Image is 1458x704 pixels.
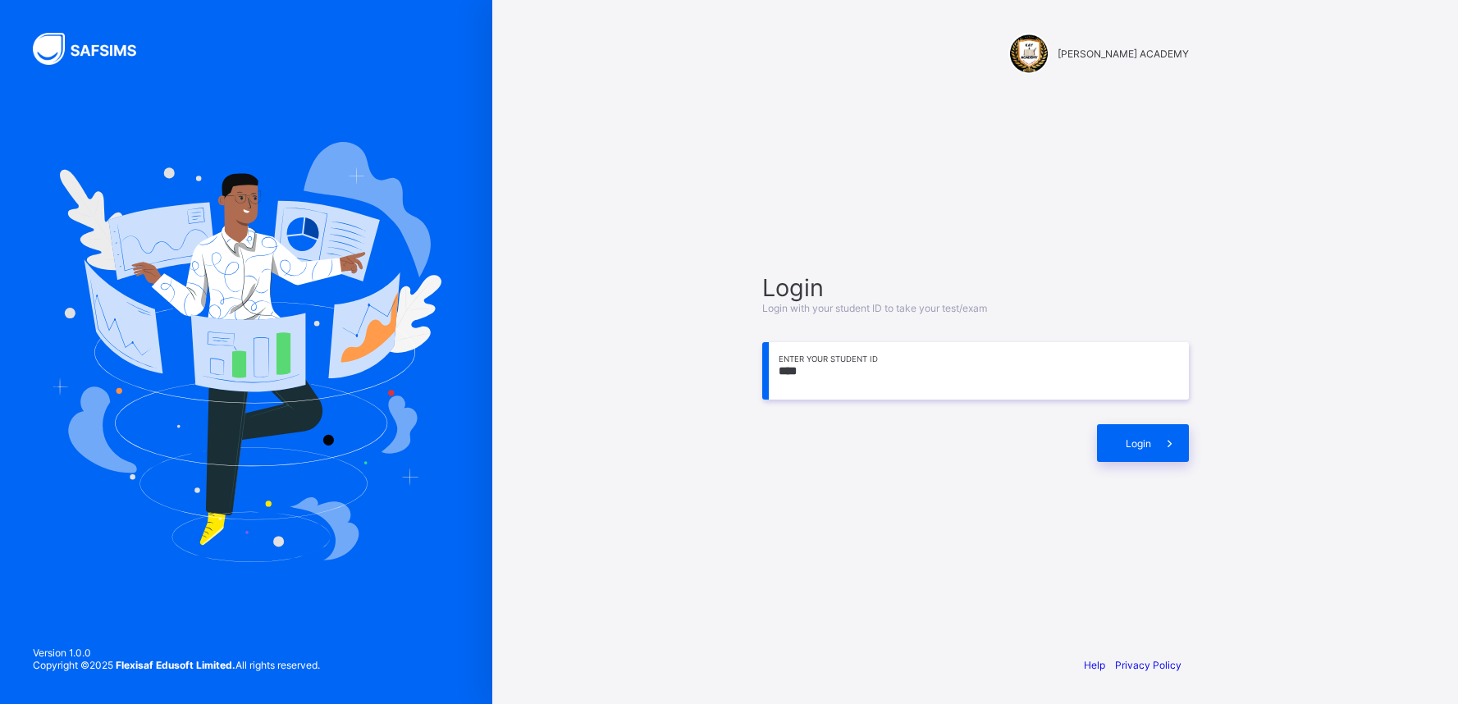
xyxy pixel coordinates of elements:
[1084,659,1105,671] a: Help
[51,142,441,562] img: Hero Image
[33,647,320,659] span: Version 1.0.0
[33,33,156,65] img: SAFSIMS Logo
[1126,437,1151,450] span: Login
[1115,659,1181,671] a: Privacy Policy
[762,302,987,314] span: Login with your student ID to take your test/exam
[116,659,235,671] strong: Flexisaf Edusoft Limited.
[33,659,320,671] span: Copyright © 2025 All rights reserved.
[762,273,1189,302] span: Login
[1058,48,1189,60] span: [PERSON_NAME] ACADEMY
